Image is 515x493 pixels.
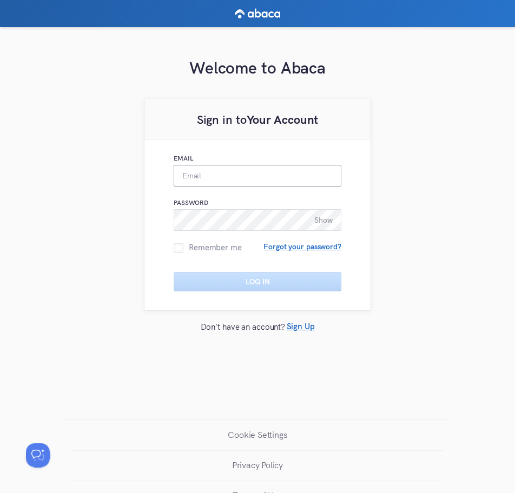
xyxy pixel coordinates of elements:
span: Forgot your password? [263,243,341,250]
h1: Welcome to Abaca [144,57,371,78]
span: Sign Up [287,321,314,332]
input: Email [174,165,341,186]
span: Remember me [183,243,242,251]
p: Don't have an account? [201,322,286,332]
a: Privacy Policy [71,450,444,481]
button: Forgot your password? [263,238,341,256]
iframe: Help Scout Beacon - Open [26,443,50,468]
h2: Sign in to [150,109,365,130]
a: Cookie Settings [71,420,444,450]
button: Sign Up [287,318,314,338]
b: Your Account [247,112,319,127]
